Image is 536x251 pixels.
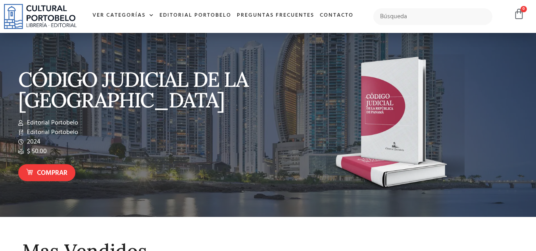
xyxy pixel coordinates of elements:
span: 2024 [25,137,40,147]
a: Contacto [317,7,356,24]
span: Editorial Portobelo [25,118,78,128]
a: 0 [513,8,524,20]
a: Preguntas frecuentes [234,7,317,24]
span: Comprar [37,168,67,178]
a: Editorial Portobelo [157,7,234,24]
span: Editorial Portobelo [25,128,78,137]
span: $ 50.00 [25,147,47,156]
a: Comprar [18,164,75,181]
a: Ver Categorías [90,7,157,24]
input: Búsqueda [373,8,493,25]
p: CÓDIGO JUDICIAL DE LA [GEOGRAPHIC_DATA] [18,69,264,110]
span: 0 [521,6,527,12]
